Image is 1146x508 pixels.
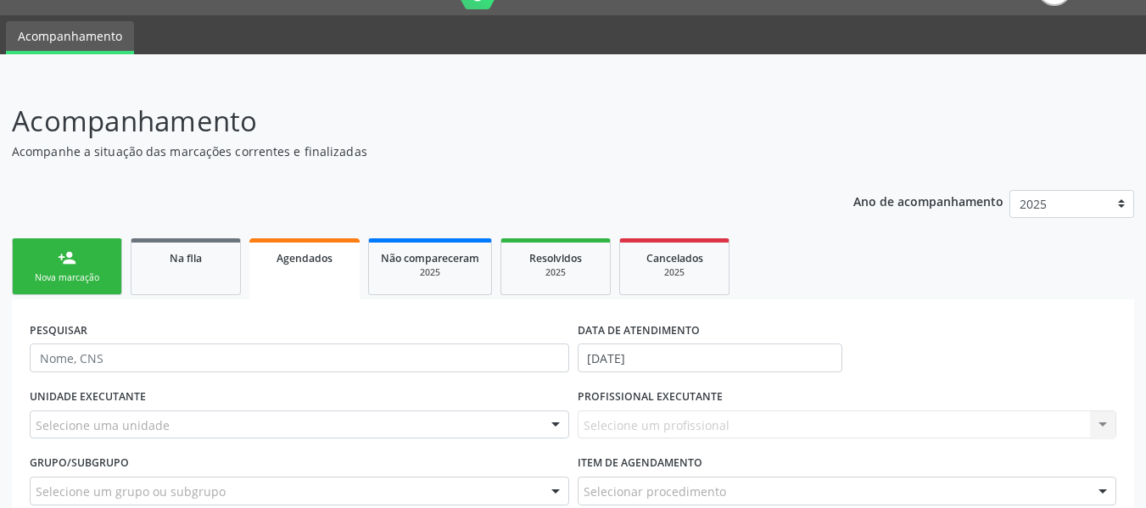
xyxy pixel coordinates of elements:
span: Cancelados [646,251,703,265]
a: Acompanhamento [6,21,134,54]
div: Nova marcação [25,271,109,284]
span: Não compareceram [381,251,479,265]
label: PESQUISAR [30,317,87,343]
input: Nome, CNS [30,343,569,372]
span: Resolvidos [529,251,582,265]
label: PROFISSIONAL EXECUTANTE [578,384,723,410]
div: 2025 [632,266,717,279]
p: Ano de acompanhamento [853,190,1003,211]
p: Acompanhe a situação das marcações correntes e finalizadas [12,142,797,160]
span: Selecione um grupo ou subgrupo [36,483,226,500]
span: Na fila [170,251,202,265]
input: Selecione um intervalo [578,343,843,372]
span: Selecionar procedimento [584,483,726,500]
div: person_add [58,248,76,267]
label: DATA DE ATENDIMENTO [578,317,700,343]
label: UNIDADE EXECUTANTE [30,384,146,410]
p: Acompanhamento [12,100,797,142]
div: 2025 [381,266,479,279]
label: Grupo/Subgrupo [30,450,129,477]
span: Selecione uma unidade [36,416,170,434]
div: 2025 [513,266,598,279]
span: Agendados [277,251,333,265]
label: Item de agendamento [578,450,702,477]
